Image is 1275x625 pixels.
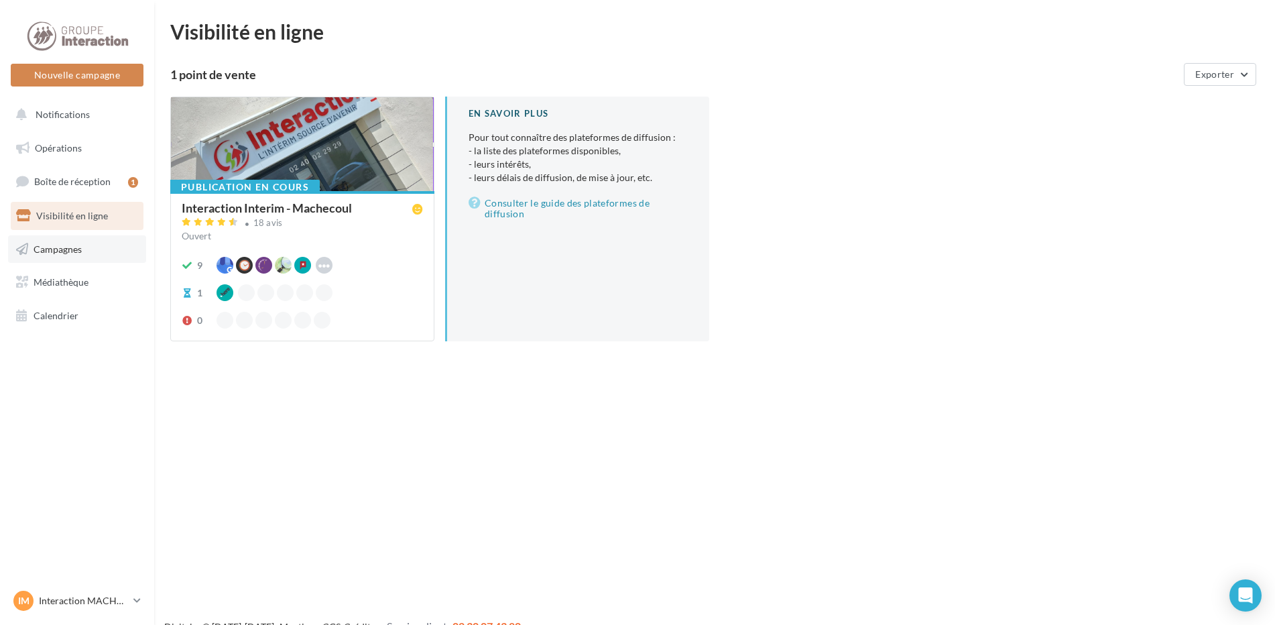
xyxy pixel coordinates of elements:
[34,243,82,254] span: Campagnes
[34,276,88,288] span: Médiathèque
[182,202,352,214] div: Interaction Interim - Machecoul
[170,180,320,194] div: Publication en cours
[34,176,111,187] span: Boîte de réception
[8,134,146,162] a: Opérations
[8,167,146,196] a: Boîte de réception1
[35,142,82,154] span: Opérations
[1195,68,1234,80] span: Exporter
[8,235,146,264] a: Campagnes
[8,101,141,129] button: Notifications
[469,195,688,222] a: Consulter le guide des plateformes de diffusion
[36,210,108,221] span: Visibilité en ligne
[469,171,688,184] li: - leurs délais de diffusion, de mise à jour, etc.
[182,230,211,241] span: Ouvert
[253,219,283,227] div: 18 avis
[11,588,143,614] a: IM Interaction MACHECOUL
[39,594,128,608] p: Interaction MACHECOUL
[128,177,138,188] div: 1
[1229,579,1262,612] div: Open Intercom Messenger
[182,216,423,232] a: 18 avis
[18,594,29,608] span: IM
[197,286,202,300] div: 1
[197,314,202,327] div: 0
[170,68,1178,80] div: 1 point de vente
[469,144,688,158] li: - la liste des plateformes disponibles,
[170,21,1259,42] div: Visibilité en ligne
[8,302,146,330] a: Calendrier
[469,158,688,171] li: - leurs intérêts,
[1184,63,1256,86] button: Exporter
[34,310,78,321] span: Calendrier
[11,64,143,87] button: Nouvelle campagne
[469,131,688,184] p: Pour tout connaître des plateformes de diffusion :
[8,268,146,296] a: Médiathèque
[8,202,146,230] a: Visibilité en ligne
[197,259,202,272] div: 9
[36,109,90,120] span: Notifications
[469,107,688,120] div: En savoir plus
